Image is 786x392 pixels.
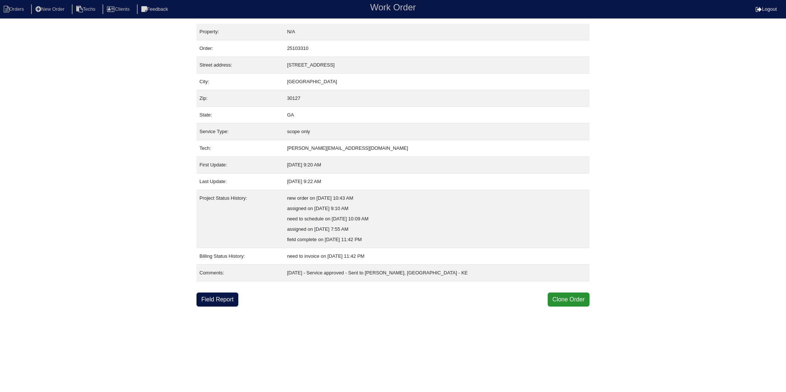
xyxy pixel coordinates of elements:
td: [GEOGRAPHIC_DATA] [284,74,589,90]
td: [PERSON_NAME][EMAIL_ADDRESS][DOMAIN_NAME] [284,140,589,157]
div: new order on [DATE] 10:43 AM [287,193,587,203]
td: Billing Status History: [196,248,284,265]
td: Order: [196,40,284,57]
td: GA [284,107,589,124]
td: City: [196,74,284,90]
td: 30127 [284,90,589,107]
div: field complete on [DATE] 11:42 PM [287,234,587,245]
div: need to invoice on [DATE] 11:42 PM [287,251,587,261]
td: Project Status History: [196,190,284,248]
td: Comments: [196,265,284,281]
td: [STREET_ADDRESS] [284,57,589,74]
li: Techs [72,4,101,14]
li: Feedback [137,4,174,14]
li: New Order [31,4,70,14]
td: Zip: [196,90,284,107]
td: scope only [284,124,589,140]
td: Service Type: [196,124,284,140]
div: assigned on [DATE] 7:55 AM [287,224,587,234]
td: [DATE] 9:22 AM [284,173,589,190]
td: [DATE] - Service approved - Sent to [PERSON_NAME], [GEOGRAPHIC_DATA] - KE [284,265,589,281]
a: Clients [103,6,135,12]
td: 25103310 [284,40,589,57]
a: New Order [31,6,70,12]
div: assigned on [DATE] 9:10 AM [287,203,587,214]
a: Logout [756,6,777,12]
div: need to schedule on [DATE] 10:09 AM [287,214,587,224]
td: Street address: [196,57,284,74]
a: Field Report [196,293,238,307]
td: State: [196,107,284,124]
td: Property: [196,24,284,40]
td: N/A [284,24,589,40]
button: Clone Order [548,293,589,307]
td: Tech: [196,140,284,157]
td: [DATE] 9:20 AM [284,157,589,173]
a: Techs [72,6,101,12]
td: Last Update: [196,173,284,190]
li: Clients [103,4,135,14]
td: First Update: [196,157,284,173]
